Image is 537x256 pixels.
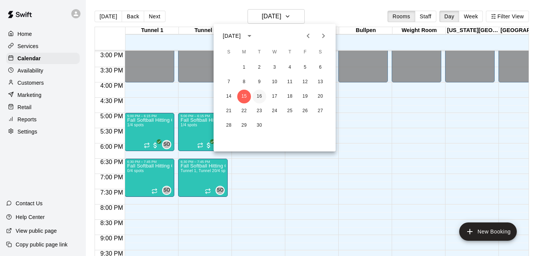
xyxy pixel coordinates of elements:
button: 17 [268,90,281,103]
button: 10 [268,75,281,89]
button: 20 [314,90,327,103]
button: 25 [283,104,297,118]
button: 12 [298,75,312,89]
button: calendar view is open, switch to year view [243,29,256,42]
button: 19 [298,90,312,103]
span: Tuesday [252,45,266,60]
button: 6 [314,61,327,74]
button: 14 [222,90,236,103]
button: 24 [268,104,281,118]
button: 18 [283,90,297,103]
button: 13 [314,75,327,89]
button: Previous month [301,28,316,43]
button: 16 [252,90,266,103]
button: 15 [237,90,251,103]
span: Thursday [283,45,297,60]
button: 28 [222,119,236,132]
button: 3 [268,61,281,74]
button: 30 [252,119,266,132]
button: 4 [283,61,297,74]
button: 5 [298,61,312,74]
button: 22 [237,104,251,118]
button: 1 [237,61,251,74]
button: Next month [316,28,331,43]
div: [DATE] [223,32,241,40]
button: 2 [252,61,266,74]
button: 9 [252,75,266,89]
button: 26 [298,104,312,118]
button: 29 [237,119,251,132]
button: 27 [314,104,327,118]
button: 23 [252,104,266,118]
span: Monday [237,45,251,60]
span: Wednesday [268,45,281,60]
span: Saturday [314,45,327,60]
span: Friday [298,45,312,60]
button: 7 [222,75,236,89]
button: 21 [222,104,236,118]
button: 11 [283,75,297,89]
button: 8 [237,75,251,89]
span: Sunday [222,45,236,60]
